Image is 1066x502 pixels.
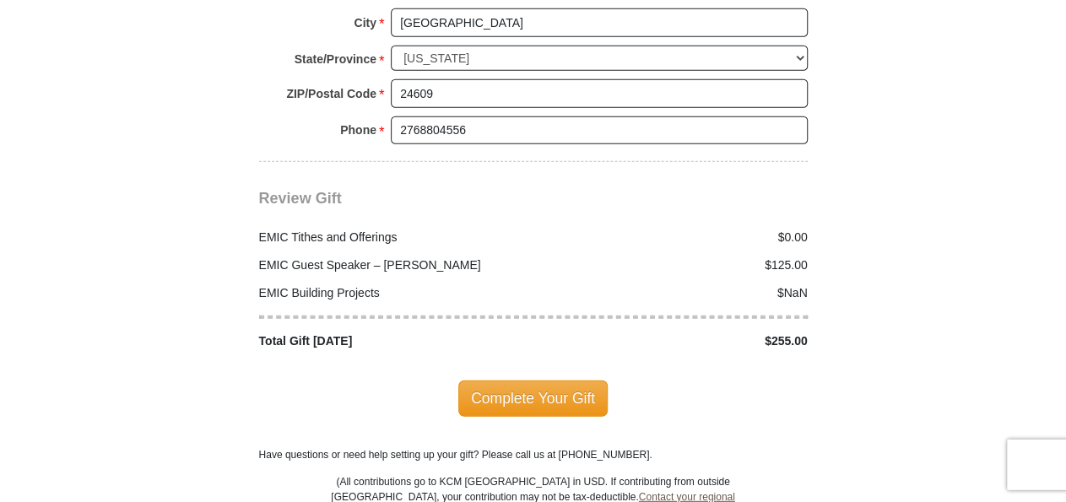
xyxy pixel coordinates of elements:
div: EMIC Tithes and Offerings [250,229,533,246]
strong: State/Province [295,47,376,71]
div: EMIC Building Projects [250,284,533,302]
strong: ZIP/Postal Code [286,82,376,105]
div: EMIC Guest Speaker – [PERSON_NAME] [250,256,533,274]
div: Total Gift [DATE] [250,332,533,350]
div: $255.00 [533,332,817,350]
div: $0.00 [533,229,817,246]
p: Have questions or need help setting up your gift? Please call us at [PHONE_NUMBER]. [259,447,808,462]
strong: City [354,11,376,35]
div: $125.00 [533,256,817,274]
div: $NaN [533,284,817,302]
span: Complete Your Gift [458,381,608,416]
span: Review Gift [259,190,342,207]
strong: Phone [340,118,376,142]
